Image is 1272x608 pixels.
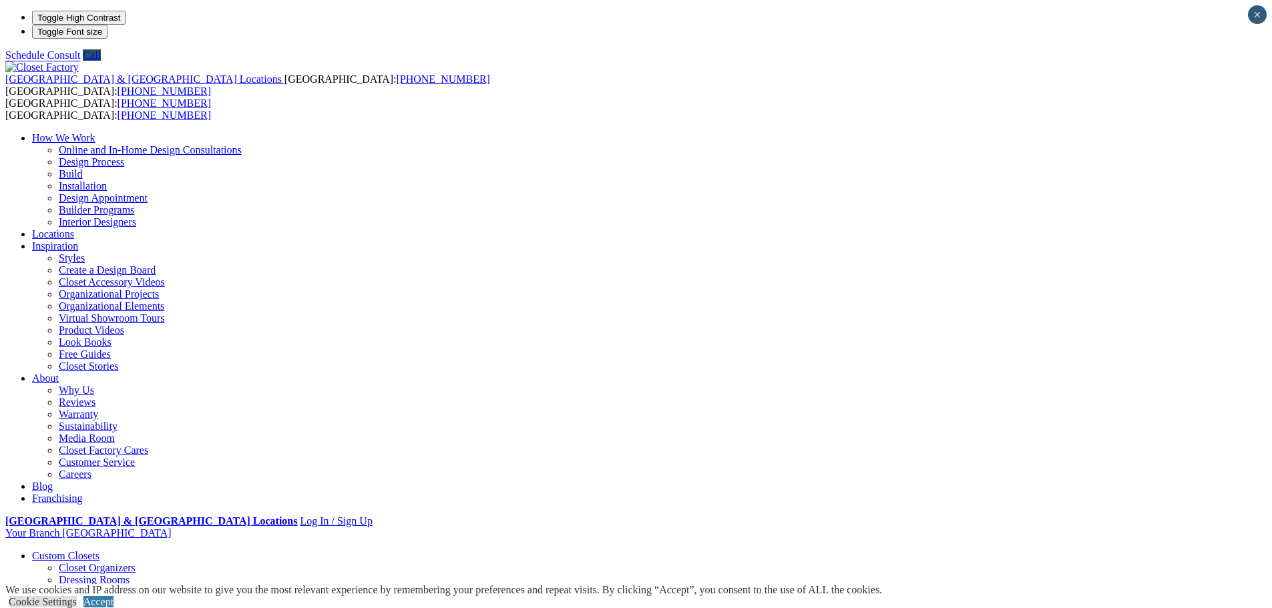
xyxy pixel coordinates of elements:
a: [GEOGRAPHIC_DATA] & [GEOGRAPHIC_DATA] Locations [5,515,297,527]
a: [PHONE_NUMBER] [118,85,211,97]
a: Interior Designers [59,216,136,228]
a: Sustainability [59,420,118,432]
a: Accept [83,596,114,607]
a: Call [83,49,101,61]
a: Virtual Showroom Tours [59,312,165,324]
a: Organizational Elements [59,300,164,312]
a: Your Branch [GEOGRAPHIC_DATA] [5,527,172,539]
a: Dressing Rooms [59,574,130,585]
a: Build [59,168,83,180]
a: Product Videos [59,324,124,336]
span: [GEOGRAPHIC_DATA]: [GEOGRAPHIC_DATA]: [5,97,211,121]
a: Locations [32,228,74,240]
a: Free Guides [59,348,111,360]
a: [GEOGRAPHIC_DATA] & [GEOGRAPHIC_DATA] Locations [5,73,284,85]
a: Custom Closets [32,550,99,561]
a: [PHONE_NUMBER] [396,73,489,85]
a: Cookie Settings [9,596,77,607]
a: [PHONE_NUMBER] [118,109,211,121]
span: Toggle Font size [37,27,102,37]
a: Log In / Sign Up [300,515,372,527]
span: Your Branch [5,527,59,539]
a: Blog [32,481,53,492]
a: Online and In-Home Design Consultations [59,144,242,156]
a: Customer Service [59,457,135,468]
a: Franchising [32,493,83,504]
a: Create a Design Board [59,264,156,276]
a: How We Work [32,132,95,143]
a: Closet Factory Cares [59,444,148,456]
a: Inspiration [32,240,78,252]
a: About [32,372,59,384]
a: Styles [59,252,85,264]
button: Toggle High Contrast [32,11,126,25]
a: [PHONE_NUMBER] [118,97,211,109]
a: Warranty [59,408,98,420]
span: [GEOGRAPHIC_DATA] [62,527,171,539]
a: Why Us [59,384,94,396]
button: Toggle Font size [32,25,108,39]
a: Reviews [59,396,95,408]
a: Look Books [59,336,112,348]
a: Closet Accessory Videos [59,276,165,288]
a: Closet Organizers [59,562,136,573]
a: Careers [59,469,91,480]
a: Schedule Consult [5,49,80,61]
span: [GEOGRAPHIC_DATA] & [GEOGRAPHIC_DATA] Locations [5,73,282,85]
img: Closet Factory [5,61,79,73]
div: We use cookies and IP address on our website to give you the most relevant experience by remember... [5,584,882,596]
span: Toggle High Contrast [37,13,120,23]
a: Design Appointment [59,192,148,204]
button: Close [1248,5,1267,24]
span: [GEOGRAPHIC_DATA]: [GEOGRAPHIC_DATA]: [5,73,490,97]
a: Design Process [59,156,124,168]
a: Builder Programs [59,204,134,216]
a: Installation [59,180,107,192]
a: Media Room [59,432,115,444]
a: Organizational Projects [59,288,159,300]
a: Closet Stories [59,360,118,372]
